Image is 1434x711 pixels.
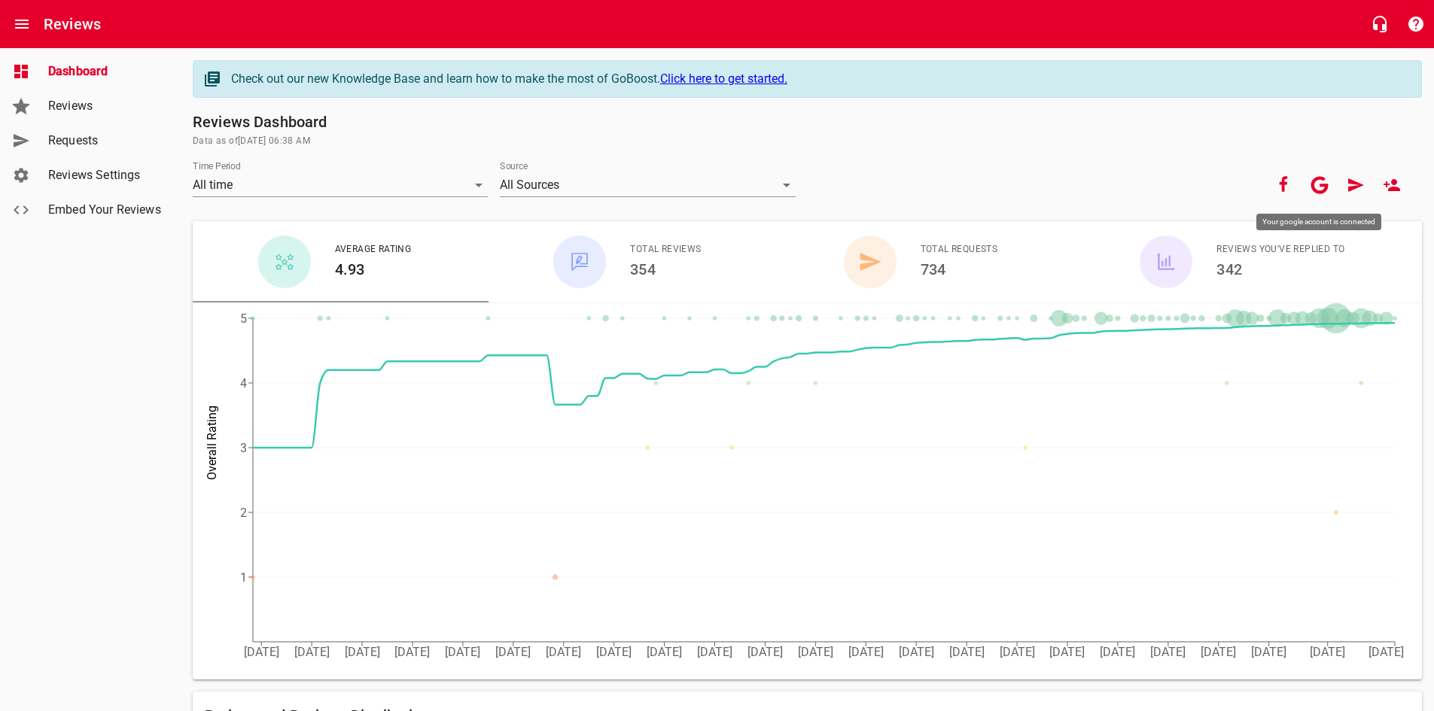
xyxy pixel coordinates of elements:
tspan: [DATE] [798,645,833,659]
tspan: 1 [240,570,247,585]
tspan: [DATE] [1201,645,1236,659]
div: All Sources [500,173,795,197]
tspan: [DATE] [445,645,480,659]
div: Check out our new Knowledge Base and learn how to make the most of GoBoost. [231,70,1406,88]
button: Open drawer [4,6,40,42]
h6: Reviews [44,12,101,36]
tspan: [DATE] [546,645,581,659]
tspan: [DATE] [1369,645,1404,659]
h6: 734 [921,257,998,281]
tspan: 3 [240,441,247,455]
tspan: 4 [240,376,247,390]
span: Average Rating [335,242,412,257]
span: Total Reviews [630,242,701,257]
tspan: [DATE] [1049,645,1085,659]
tspan: Overall Rating [205,406,219,480]
tspan: [DATE] [747,645,783,659]
span: Embed Your Reviews [48,201,163,219]
button: Support Portal [1398,6,1434,42]
span: Reviews Settings [48,166,163,184]
span: Dashboard [48,62,163,81]
h6: 342 [1216,257,1344,281]
tspan: [DATE] [1251,645,1286,659]
tspan: [DATE] [495,645,531,659]
tspan: [DATE] [596,645,632,659]
label: Source [500,162,528,171]
tspan: [DATE] [244,645,279,659]
tspan: [DATE] [697,645,732,659]
span: Requests [48,132,163,150]
button: Live Chat [1362,6,1398,42]
tspan: 5 [240,311,247,326]
span: Total Requests [921,242,998,257]
span: Reviews You've Replied To [1216,242,1344,257]
tspan: [DATE] [949,645,985,659]
tspan: [DATE] [899,645,934,659]
button: Your Facebook account is connected [1265,167,1302,203]
h6: 354 [630,257,701,281]
div: All time [193,173,488,197]
label: Time Period [193,162,241,171]
span: Reviews [48,97,163,115]
tspan: [DATE] [394,645,430,659]
tspan: [DATE] [647,645,682,659]
tspan: [DATE] [848,645,884,659]
a: Click here to get started. [660,71,787,86]
tspan: [DATE] [294,645,330,659]
tspan: 2 [240,506,247,520]
h6: Reviews Dashboard [193,110,1422,134]
tspan: [DATE] [1310,645,1345,659]
span: Data as of [DATE] 06:38 AM [193,134,1422,149]
tspan: [DATE] [1000,645,1035,659]
tspan: [DATE] [1100,645,1135,659]
tspan: [DATE] [1150,645,1186,659]
h6: 4.93 [335,257,412,281]
a: New User [1374,167,1410,203]
tspan: [DATE] [345,645,380,659]
a: Request Review [1338,167,1374,203]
